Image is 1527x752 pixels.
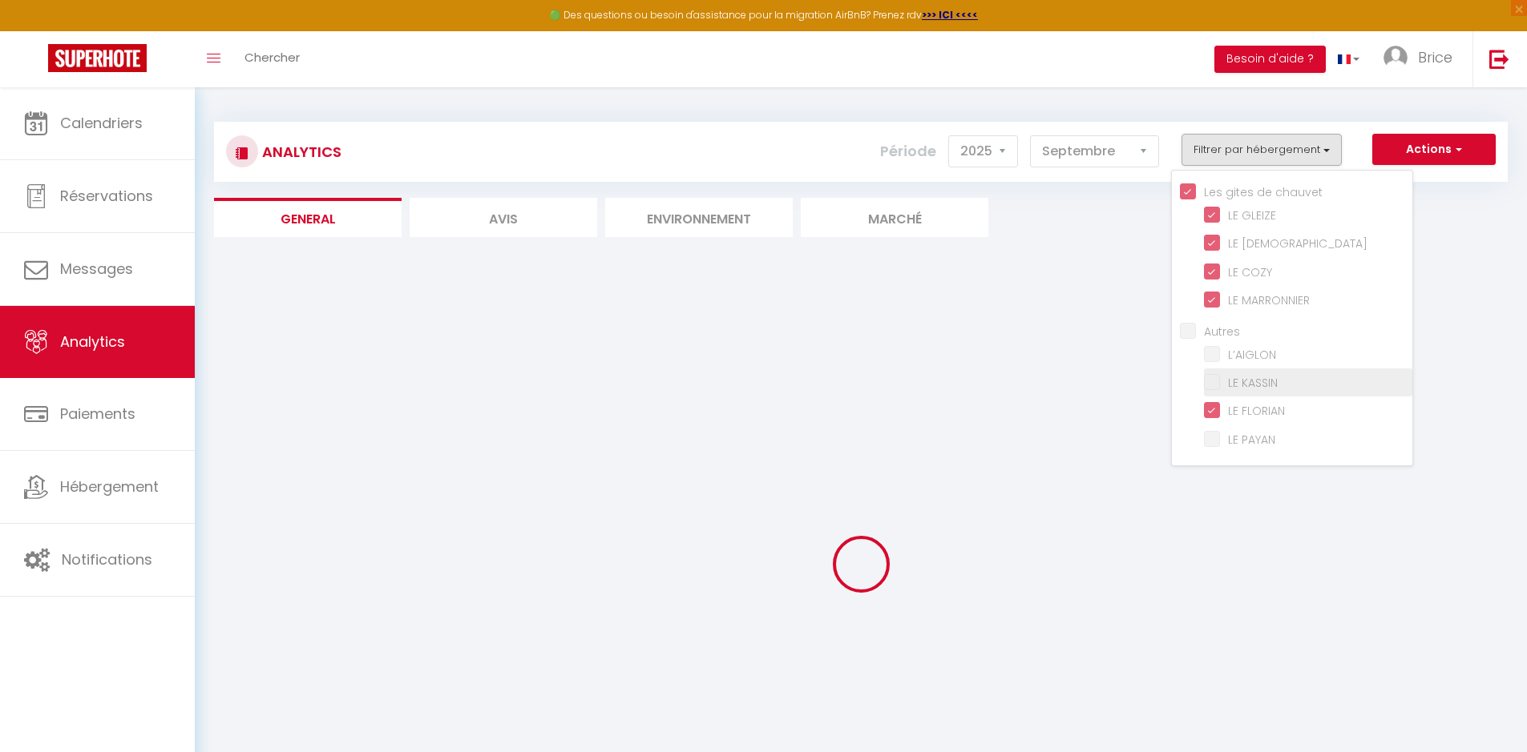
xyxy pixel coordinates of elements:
[801,198,988,237] li: Marché
[48,44,147,72] img: Super Booking
[244,49,300,66] span: Chercher
[60,332,125,352] span: Analytics
[214,198,402,237] li: General
[1489,49,1509,69] img: logout
[60,113,143,133] span: Calendriers
[922,8,978,22] a: >>> ICI <<<<
[60,186,153,206] span: Réservations
[1182,134,1342,166] button: Filtrer par hébergement
[232,31,312,87] a: Chercher
[1228,292,1310,308] span: LE MARRONNIER
[62,549,152,569] span: Notifications
[60,259,133,279] span: Messages
[410,198,597,237] li: Avis
[1371,31,1472,87] a: ... Brice
[258,134,341,170] h3: Analytics
[1418,47,1452,67] span: Brice
[1228,432,1275,448] span: LE PAYAN
[880,134,936,169] label: Période
[1384,46,1408,70] img: ...
[1372,134,1496,166] button: Actions
[605,198,793,237] li: Environnement
[1214,46,1326,73] button: Besoin d'aide ?
[60,477,159,497] span: Hébergement
[60,404,135,424] span: Paiements
[1228,264,1272,280] span: LE COZY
